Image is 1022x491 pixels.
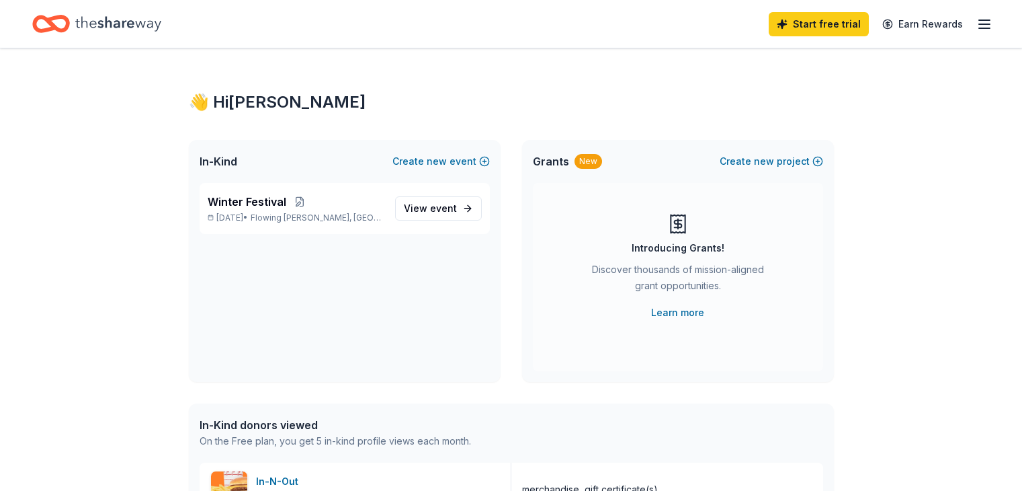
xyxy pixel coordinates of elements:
[769,12,869,36] a: Start free trial
[754,153,774,169] span: new
[395,196,482,221] a: View event
[651,305,704,321] a: Learn more
[251,213,384,223] span: Flowing [PERSON_NAME], [GEOGRAPHIC_DATA]
[208,194,286,210] span: Winter Festival
[32,8,161,40] a: Home
[200,433,471,449] div: On the Free plan, you get 5 in-kind profile views each month.
[256,474,304,490] div: In-N-Out
[533,153,569,169] span: Grants
[874,12,971,36] a: Earn Rewards
[189,91,834,113] div: 👋 Hi [PERSON_NAME]
[632,240,724,256] div: Introducing Grants!
[208,213,384,223] p: [DATE] •
[574,154,602,169] div: New
[392,153,490,169] button: Createnewevent
[200,417,471,433] div: In-Kind donors viewed
[427,153,447,169] span: new
[430,202,457,214] span: event
[587,262,769,299] div: Discover thousands of mission-aligned grant opportunities.
[720,153,823,169] button: Createnewproject
[200,153,237,169] span: In-Kind
[404,200,457,217] span: View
